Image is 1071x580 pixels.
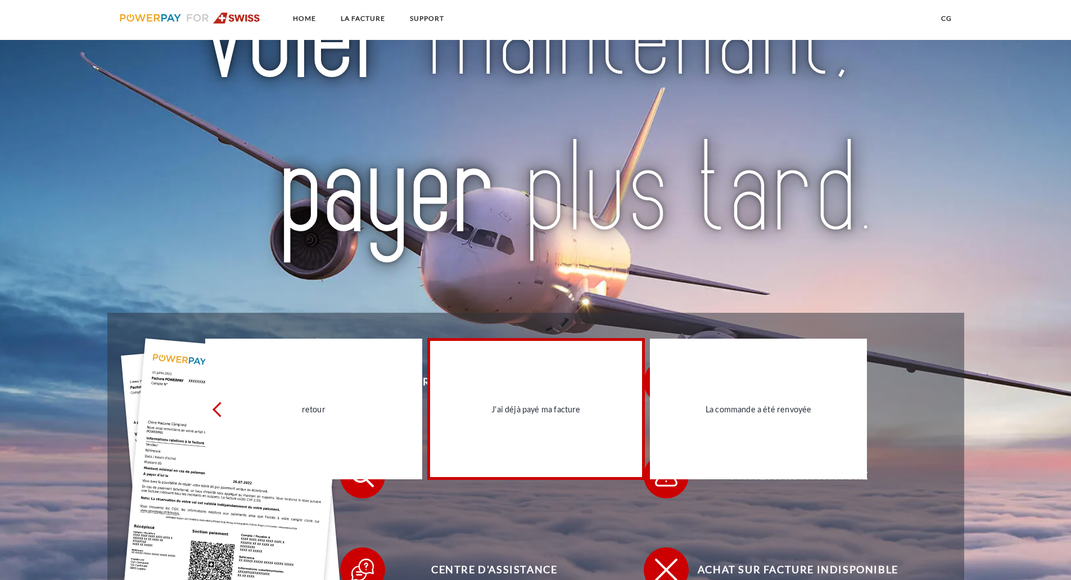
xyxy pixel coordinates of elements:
[644,453,936,498] button: Contestation Facture
[212,401,415,416] div: retour
[120,12,261,24] img: logo-swiss.svg
[400,8,454,29] a: SUPPORT
[435,401,638,416] div: J'ai déjà payé ma facture
[932,8,961,29] a: CG
[340,453,632,498] button: Extrait de compte
[657,401,860,416] div: La commande a été renvoyée
[283,8,326,29] a: Home
[331,8,395,29] a: LA FACTURE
